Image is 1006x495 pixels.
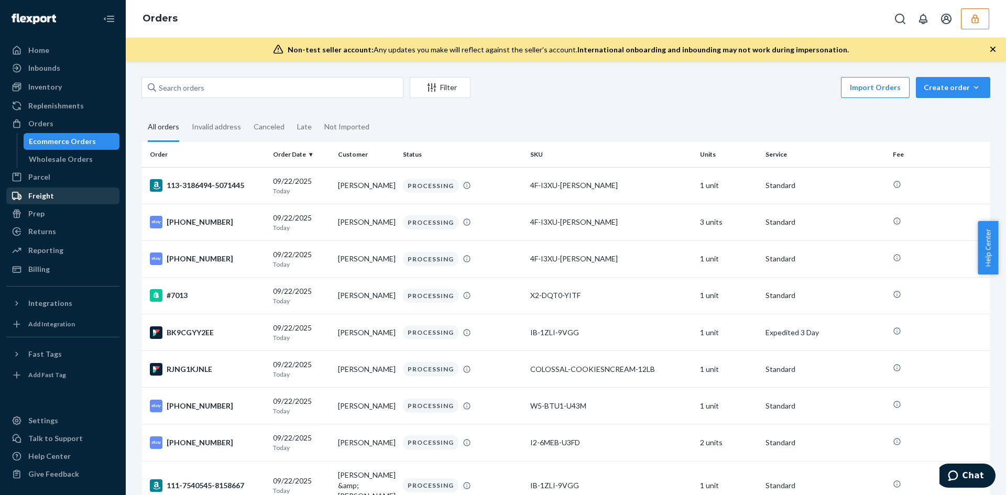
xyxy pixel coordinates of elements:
[6,448,119,465] a: Help Center
[273,433,330,452] div: 09/22/2025
[334,351,399,388] td: [PERSON_NAME]
[273,186,330,195] p: Today
[273,296,330,305] p: Today
[334,314,399,351] td: [PERSON_NAME]
[403,215,458,229] div: PROCESSING
[338,150,395,159] div: Customer
[916,77,990,98] button: Create order
[6,367,119,383] a: Add Fast Tag
[334,277,399,314] td: [PERSON_NAME]
[28,320,75,328] div: Add Integration
[766,401,884,411] p: Standard
[766,254,884,264] p: Standard
[526,142,696,167] th: SKU
[28,118,53,129] div: Orders
[6,42,119,59] a: Home
[150,326,265,339] div: BK9CGYY2EE
[28,101,84,111] div: Replenishments
[28,82,62,92] div: Inventory
[273,213,330,232] div: 09/22/2025
[696,277,761,314] td: 1 unit
[28,45,49,56] div: Home
[696,388,761,424] td: 1 unit
[6,466,119,482] button: Give Feedback
[889,142,990,167] th: Fee
[924,82,982,93] div: Create order
[273,323,330,342] div: 09/22/2025
[273,223,330,232] p: Today
[28,226,56,237] div: Returns
[766,180,884,191] p: Standard
[696,424,761,461] td: 2 units
[334,388,399,424] td: [PERSON_NAME]
[6,115,119,132] a: Orders
[403,289,458,303] div: PROCESSING
[150,252,265,265] div: [PHONE_NUMBER]
[936,8,957,29] button: Open account menu
[141,77,403,98] input: Search orders
[150,479,265,492] div: 111-7540545-8158667
[29,154,93,164] div: Wholesale Orders
[530,480,692,491] div: IB-1ZLI-9VGG
[273,370,330,379] p: Today
[410,82,470,93] div: Filter
[530,180,692,191] div: 4F-I3XU-[PERSON_NAME]
[28,208,45,219] div: Prep
[6,242,119,259] a: Reporting
[12,14,56,24] img: Flexport logo
[841,77,910,98] button: Import Orders
[403,362,458,376] div: PROCESSING
[530,401,692,411] div: W5-BTU1-U43M
[334,240,399,277] td: [PERSON_NAME]
[530,437,692,448] div: I2-6MEB-U3FD
[29,136,96,147] div: Ecommerce Orders
[143,13,178,24] a: Orders
[150,400,265,412] div: [PHONE_NUMBER]
[6,205,119,222] a: Prep
[273,406,330,415] p: Today
[297,113,312,140] div: Late
[28,370,66,379] div: Add Fast Tag
[6,316,119,333] a: Add Integration
[530,254,692,264] div: 4F-I3XU-[PERSON_NAME]
[410,77,471,98] button: Filter
[269,142,334,167] th: Order Date
[273,396,330,415] div: 09/22/2025
[324,113,369,140] div: Not Imported
[978,221,998,274] span: Help Center
[288,45,374,54] span: Non-test seller account:
[273,176,330,195] div: 09/22/2025
[530,327,692,338] div: IB-1ZLI-9VGG
[273,333,330,342] p: Today
[6,79,119,95] a: Inventory
[6,223,119,240] a: Returns
[530,217,692,227] div: 4F-I3XU-[PERSON_NAME]
[530,364,692,375] div: COLOSSAL-COOKIESNCREAM-12LB
[150,289,265,302] div: #7013
[334,204,399,240] td: [PERSON_NAME]
[192,113,241,140] div: Invalid address
[28,63,60,73] div: Inbounds
[28,415,58,426] div: Settings
[28,349,62,359] div: Fast Tags
[696,240,761,277] td: 1 unit
[99,8,119,29] button: Close Navigation
[403,179,458,193] div: PROCESSING
[288,45,849,55] div: Any updates you make will reflect against the seller's account.
[134,4,186,34] ol: breadcrumbs
[273,260,330,269] p: Today
[6,169,119,185] a: Parcel
[273,286,330,305] div: 09/22/2025
[334,424,399,461] td: [PERSON_NAME]
[28,172,50,182] div: Parcel
[150,436,265,449] div: [PHONE_NUMBER]
[6,412,119,429] a: Settings
[530,290,692,301] div: X2-DQT0-YITF
[141,142,269,167] th: Order
[403,399,458,413] div: PROCESSING
[273,476,330,495] div: 09/22/2025
[766,290,884,301] p: Standard
[766,327,884,338] p: Expedited 3 Day
[403,435,458,449] div: PROCESSING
